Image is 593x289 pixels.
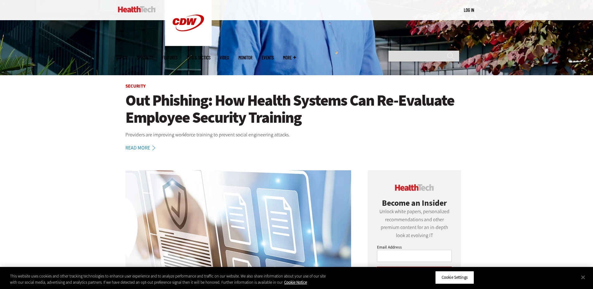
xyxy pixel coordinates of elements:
[220,55,229,60] a: Video
[283,55,296,60] span: More
[377,208,452,239] p: Unlock white papers, personalized recommendations and other premium content for an in-depth look ...
[187,55,210,60] a: Tips & Tactics
[435,271,474,284] button: Cookie Settings
[395,184,434,191] img: cdw insider logo
[125,145,162,150] a: Read More
[162,55,177,60] a: Features
[116,55,127,60] span: Topics
[10,273,326,285] div: This website uses cookies and other tracking technologies to enhance user experience and to analy...
[464,7,474,13] a: Log in
[382,198,447,208] span: Become an Insider
[137,55,153,60] span: Specialty
[238,55,252,60] a: MonITor
[576,270,590,284] button: Close
[377,245,402,250] label: Email Address
[125,83,146,89] a: Security
[464,7,474,13] div: User menu
[284,280,307,285] a: More information about your privacy
[165,41,212,48] a: CDW
[125,131,468,139] p: Providers are improving workforce training to prevent social engineering attacks.
[125,92,468,126] a: Out Phishing: How Health Systems Can Re-Evaluate Employee Security Training
[262,55,274,60] a: Events
[118,6,156,12] img: Home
